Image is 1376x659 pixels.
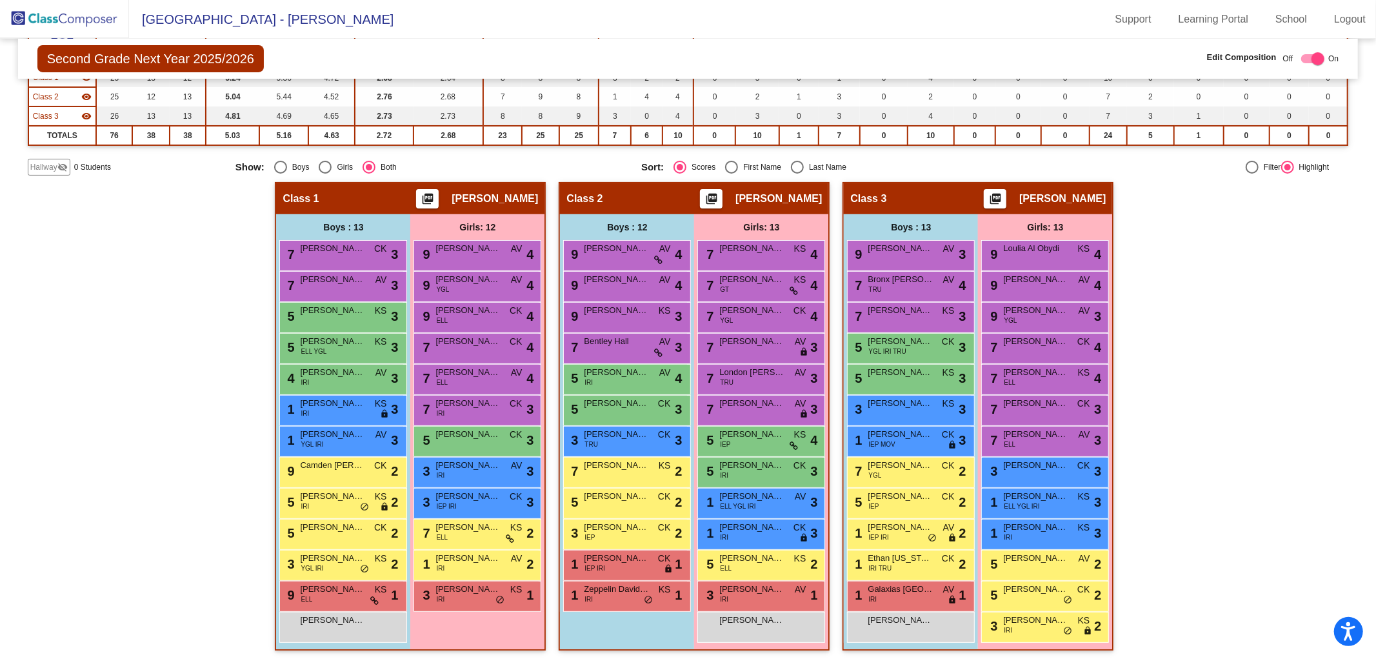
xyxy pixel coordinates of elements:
[33,110,59,122] span: Class 3
[391,369,398,388] span: 3
[868,335,932,348] span: [PERSON_NAME]
[511,366,523,380] span: AV
[1270,126,1310,145] td: 0
[355,106,413,126] td: 2.73
[720,378,733,387] span: TRU
[30,161,57,173] span: Hallway
[868,366,932,379] span: [PERSON_NAME]
[436,378,448,387] span: ELL
[995,87,1041,106] td: 0
[584,335,648,348] span: Bentley Hall
[1174,126,1224,145] td: 1
[301,378,309,387] span: IRI
[852,309,862,323] span: 7
[566,192,603,205] span: Class 2
[810,307,817,326] span: 4
[959,369,966,388] span: 3
[1168,9,1259,30] a: Learning Portal
[522,106,559,126] td: 8
[852,278,862,292] span: 7
[374,242,386,256] span: CK
[132,87,170,106] td: 12
[435,366,500,379] span: [PERSON_NAME]
[720,316,733,325] span: YGL
[852,340,862,354] span: 5
[375,304,387,318] span: KS
[738,161,781,173] div: First Name
[719,335,784,348] span: [PERSON_NAME]
[300,397,364,410] span: [PERSON_NAME]
[1090,126,1128,145] td: 24
[332,161,353,173] div: Girls
[694,214,828,240] div: Girls: 13
[301,347,326,356] span: ELL YGL
[380,409,389,420] span: lock
[1041,126,1090,145] td: 0
[308,106,355,126] td: 4.65
[28,126,96,145] td: TOTALS
[1265,9,1317,30] a: School
[28,106,96,126] td: Erika Samulski - No Class Name
[703,371,713,385] span: 7
[391,400,398,419] span: 3
[526,276,533,295] span: 4
[1094,400,1101,419] span: 3
[419,309,430,323] span: 9
[1003,273,1068,286] span: [PERSON_NAME]
[355,87,413,106] td: 2.76
[1041,87,1090,106] td: 0
[810,245,817,264] span: 4
[703,247,713,261] span: 7
[522,87,559,106] td: 9
[995,126,1041,145] td: 0
[510,304,522,318] span: CK
[810,400,817,419] span: 3
[526,245,533,264] span: 4
[719,304,784,317] span: [PERSON_NAME]
[132,106,170,126] td: 13
[850,192,886,205] span: Class 3
[452,192,538,205] span: [PERSON_NAME]
[794,242,806,256] span: KS
[819,126,861,145] td: 7
[641,161,664,173] span: Sort:
[284,278,294,292] span: 7
[987,371,997,385] span: 7
[1079,273,1090,287] span: AV
[719,397,784,410] span: [PERSON_NAME]
[435,273,500,286] span: [PERSON_NAME]
[943,242,955,256] span: AV
[799,409,808,420] span: lock
[860,87,908,106] td: 0
[1094,276,1101,295] span: 4
[719,366,784,379] span: London [PERSON_NAME]
[799,347,808,358] span: lock
[1309,106,1348,126] td: 0
[1003,304,1068,317] span: [PERSON_NAME]
[987,340,997,354] span: 7
[631,106,663,126] td: 0
[276,214,410,240] div: Boys : 13
[96,106,132,126] td: 26
[908,126,954,145] td: 10
[568,278,578,292] span: 9
[675,369,682,388] span: 4
[810,338,817,357] span: 3
[1078,366,1090,380] span: KS
[419,371,430,385] span: 7
[584,273,648,286] span: [PERSON_NAME]
[1224,126,1270,145] td: 0
[954,126,996,145] td: 0
[675,276,682,295] span: 4
[1003,242,1068,255] span: Loulia Al Obydi
[284,309,294,323] span: 5
[959,276,966,295] span: 4
[1294,161,1330,173] div: Highlight
[719,242,784,255] span: [PERSON_NAME]
[663,126,693,145] td: 10
[568,309,578,323] span: 9
[942,366,955,380] span: KS
[795,366,806,380] span: AV
[308,126,355,145] td: 4.63
[559,106,599,126] td: 9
